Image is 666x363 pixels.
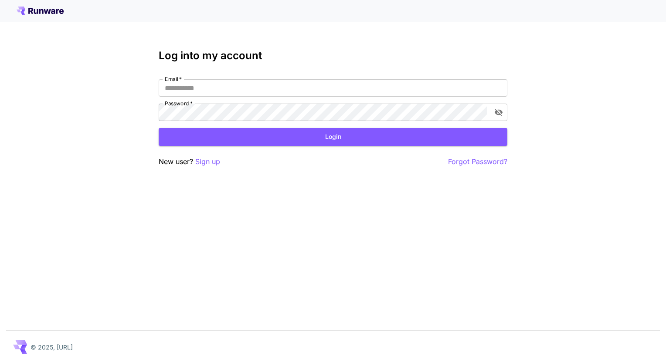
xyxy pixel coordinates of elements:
[31,343,73,352] p: © 2025, [URL]
[195,156,220,167] button: Sign up
[165,100,193,107] label: Password
[491,104,506,120] button: toggle password visibility
[159,156,220,167] p: New user?
[159,50,507,62] h3: Log into my account
[448,156,507,167] button: Forgot Password?
[159,128,507,146] button: Login
[165,75,182,83] label: Email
